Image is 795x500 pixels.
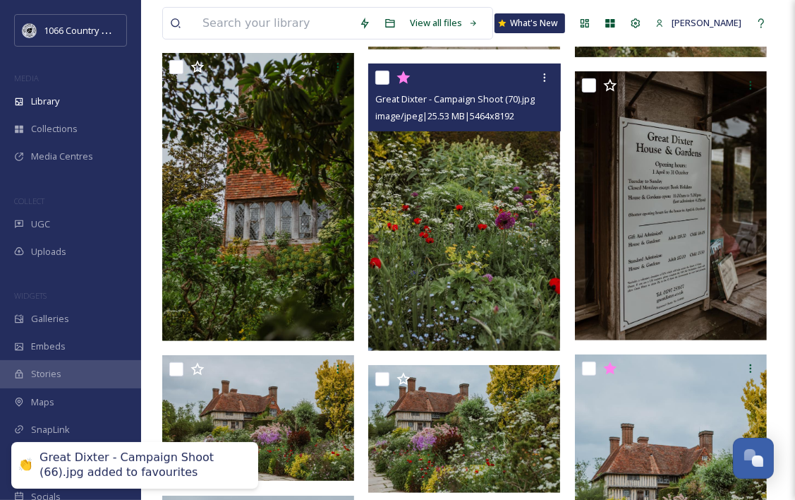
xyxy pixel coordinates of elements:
div: 👏 [18,458,32,473]
span: Galleries [31,312,69,326]
a: View all files [403,9,485,37]
span: MEDIA [14,73,39,83]
span: Great Dixter - Campaign Shoot (70).jpg [375,93,535,105]
span: COLLECT [14,196,44,206]
img: Great Dixter - Campaign Shoot (68).jpg [162,355,354,481]
button: Open Chat [733,438,774,479]
span: image/jpeg | 25.53 MB | 5464 x 8192 [375,109,514,122]
span: 1066 Country Marketing [44,23,143,37]
img: Great Dixter - Campaign Shoot (71).jpg [162,53,354,341]
span: [PERSON_NAME] [672,16,741,29]
img: logo_footerstamp.png [23,23,37,37]
span: Collections [31,122,78,136]
div: Great Dixter - Campaign Shoot (66).jpg added to favourites [40,451,244,480]
span: UGC [31,218,50,231]
a: [PERSON_NAME] [648,9,748,37]
span: Stories [31,367,61,381]
span: Library [31,95,59,108]
span: Maps [31,395,54,409]
img: Great Dixter - Campaign Shoot (67).jpg [368,365,560,493]
span: Uploads [31,245,66,258]
span: Media Centres [31,150,93,163]
img: Great Dixter - Campaign Shoot (70).jpg [368,64,560,352]
a: What's New [494,13,565,33]
span: Embeds [31,340,66,353]
input: Search your library [195,8,352,39]
span: WIDGETS [14,290,47,301]
img: Great Dixter - Campaign Shoot (69).jpg [575,71,767,340]
span: SnapLink [31,423,70,436]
